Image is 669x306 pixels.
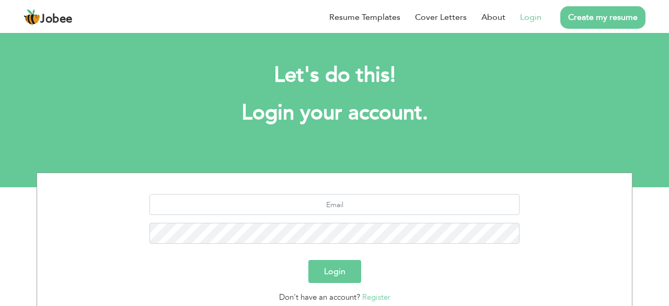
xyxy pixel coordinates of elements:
[560,6,645,29] a: Create my resume
[362,292,390,302] a: Register
[520,11,541,24] a: Login
[481,11,505,24] a: About
[52,62,617,89] h2: Let's do this!
[415,11,467,24] a: Cover Letters
[308,260,361,283] button: Login
[40,14,73,25] span: Jobee
[149,194,520,215] input: Email
[329,11,400,24] a: Resume Templates
[24,9,40,26] img: jobee.io
[24,9,73,26] a: Jobee
[279,292,360,302] span: Don't have an account?
[52,99,617,127] h1: Login your account.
